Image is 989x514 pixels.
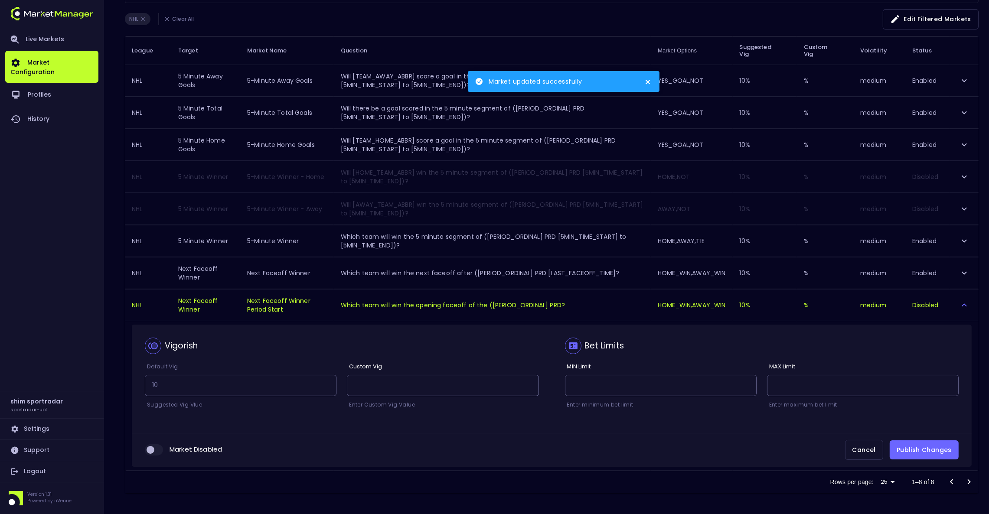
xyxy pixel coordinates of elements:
td: % [797,289,853,321]
span: League [132,47,164,55]
td: % [797,129,853,160]
span: Suggested Vig [740,44,790,58]
div: Vigorish [165,340,198,351]
div: Market updated successfully [489,77,645,86]
td: Will [TEAM_HOME_ABBR] score a goal in the 5 minute segment of ([PERIOD_ORDINAL] PRD [5MIN_TIME_ST... [334,129,651,160]
button: expand row [957,137,972,152]
span: Market Disabled [170,445,222,454]
span: Enabled [912,140,937,149]
td: Will there be a goal scored in the 5 minute segment of ([PERIOD_ORDINAL] PRD [5MIN_TIME_START] to... [334,97,651,128]
td: % [797,161,853,192]
span: Enabled [912,237,937,245]
li: NHL [125,13,150,25]
td: medium [853,289,905,321]
th: NHL [125,257,171,289]
td: medium [853,161,905,192]
td: Next Faceoff Winner [171,257,240,289]
td: 5 Minute Total Goals [171,97,240,128]
td: Will [TEAM_AWAY_ABBR] score a goal in the 5 minute segment of ([PERIOD_ORDINAL] PRD [5MIN_TIME_ST... [334,65,651,96]
span: Enabled [912,76,937,85]
td: Next Faceoff Winner [240,257,334,289]
td: Will [AWAY_TEAM_ABBR] win the 5 minute segment of ([PERIOD_ORDINAL] PRD [5MIN_TIME_START] to [5MI... [334,193,651,224]
p: Version 1.31 [27,491,72,498]
td: % [797,97,853,128]
span: Enabled [912,108,937,117]
span: Custom Vig [804,44,846,58]
td: Which team will win the next faceoff after ([PERIOD_ORDINAL] PRD [LAST_FACEOFF_TIME]? [334,257,651,289]
td: medium [853,129,905,160]
td: Will [HOME_TEAM_ABBR] win the 5 minute segment of ([PERIOD_ORDINAL] PRD [5MIN_TIME_START] to [5MI... [334,161,651,192]
td: AWAY,NOT [651,193,733,224]
span: Status [912,46,932,56]
td: 10 % [733,193,797,224]
th: NHL [125,193,171,224]
td: medium [853,97,905,128]
td: Next Faceoff Winner Period Start [240,289,334,321]
a: Support [5,440,98,461]
p: Enter minimum bet limit [565,400,757,409]
span: Question [341,47,379,55]
a: Live Markets [5,28,98,51]
span: Disabled [912,205,938,213]
button: Cancel [845,440,883,460]
td: 5-Minute Winner - Home [240,161,334,192]
td: 5 Minute Winner [171,161,240,192]
td: 10 % [733,161,797,192]
th: NHL [125,129,171,160]
button: expand row [957,298,972,312]
td: medium [853,257,905,289]
li: Clear All [158,13,198,25]
td: 10 % [733,289,797,321]
td: 10 % [733,65,797,96]
span: Market Name [247,47,298,55]
a: Settings [5,419,98,439]
span: Disabled [912,172,938,181]
p: Enter maximum bet limit [767,400,959,409]
div: 25 [877,476,898,488]
button: expand row [957,73,972,88]
img: logo [10,7,93,20]
td: 10 % [733,257,797,289]
a: History [5,107,98,131]
button: Publish Changes [890,440,959,460]
td: 5 Minute Away Goals [171,65,240,96]
button: expand row [957,202,972,216]
p: Enter Custom Vig Value [347,400,539,409]
td: 5-Minute Home Goals [240,129,334,160]
th: NHL [125,65,171,96]
td: 5-Minute Total Goals [240,97,334,128]
span: Status [912,46,943,56]
td: % [797,193,853,224]
button: close [645,75,652,82]
td: 5-Minute Away Goals [240,65,334,96]
span: Target [178,47,209,55]
td: HOME_WIN,AWAY_WIN [651,257,733,289]
h3: sportradar-uof [10,406,47,413]
td: Next Faceoff Winner [171,289,240,321]
td: 5-Minute Winner [240,225,334,257]
td: % [797,225,853,257]
td: medium [853,65,905,96]
td: Which team will win the opening faceoff of the ([PERIOD_ORDINAL] PRD? [334,289,651,321]
td: YES_GOAL,NOT [651,65,733,96]
td: 10 % [733,97,797,128]
span: Enabled [912,269,937,277]
button: expand row [957,266,972,280]
td: YES_GOAL,NOT [651,129,733,160]
p: Suggested Vig Vlue [145,400,336,409]
label: Custom Vig [347,363,382,371]
p: Rows per page: [830,478,874,486]
td: 5-Minute Winner - Away [240,193,334,224]
td: % [797,257,853,289]
button: expand row [957,105,972,120]
button: expand row [957,169,972,184]
td: % [797,65,853,96]
label: MIN Limit [565,363,591,371]
td: 10 % [733,225,797,257]
div: Bet Limits [585,340,624,351]
th: NHL [125,289,171,321]
p: Powered by nVenue [27,498,72,504]
label: MAX Limit [767,363,795,371]
td: HOME,NOT [651,161,733,192]
td: HOME,AWAY,TIE [651,225,733,257]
